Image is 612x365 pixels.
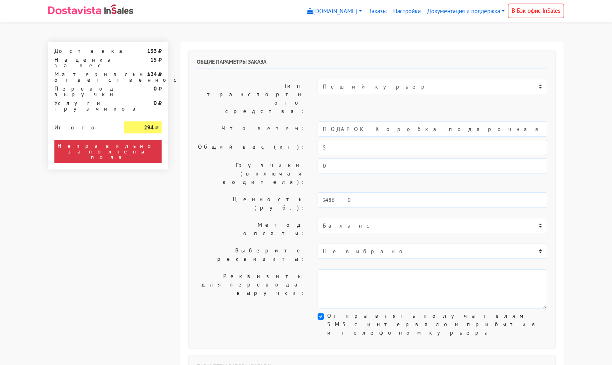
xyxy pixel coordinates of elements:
[191,244,312,266] label: Выберите реквизиты:
[191,218,312,240] label: Метод оплаты:
[154,99,157,107] strong: 0
[147,47,157,54] strong: 133
[48,57,118,68] div: Наценка за вес
[48,100,118,111] div: Услуги грузчиков
[54,140,162,163] div: Неправильно заполнены поля
[365,4,390,19] a: Заказы
[144,124,154,131] strong: 294
[48,86,118,97] div: Перевод выручки
[508,4,564,18] a: В Бэк-офис InSales
[147,71,157,78] strong: 124
[191,158,312,189] label: Грузчики (включая водителя):
[191,140,312,155] label: Общий вес (кг):
[154,85,157,92] strong: 0
[424,4,508,19] a: Документация и поддержка
[390,4,424,19] a: Настройки
[48,71,118,83] div: Материальная ответственность
[191,192,312,215] label: Ценность (руб.):
[48,6,101,14] img: Dostavista - срочная курьерская служба доставки
[327,312,547,337] label: Отправлять получателям SMS с интервалом прибытия и телефоном курьера
[54,121,112,130] div: Итого
[191,269,312,309] label: Реквизиты для перевода выручки:
[304,4,365,19] a: [DOMAIN_NAME]
[150,56,157,63] strong: 15
[191,79,312,118] label: Тип транспортного средства:
[48,48,118,54] div: Доставка
[197,58,547,69] h6: Общие параметры заказа
[191,121,312,137] label: Что везем:
[104,4,133,14] img: InSales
